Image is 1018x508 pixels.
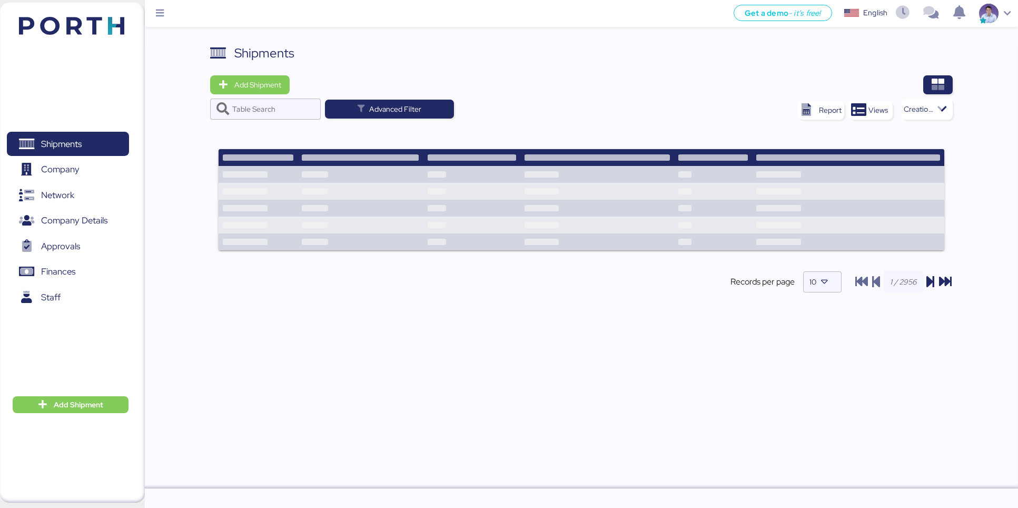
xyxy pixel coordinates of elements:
[7,209,129,233] a: Company Details
[7,234,129,258] a: Approvals
[369,103,421,115] span: Advanced Filter
[151,5,169,23] button: Menu
[234,79,281,91] span: Add Shipment
[863,7,887,18] div: English
[7,132,129,156] a: Shipments
[884,271,923,292] input: 1 / 2956
[41,188,74,203] span: Network
[41,213,107,228] span: Company Details
[868,104,888,116] span: Views
[41,162,80,177] span: Company
[41,264,75,279] span: Finances
[7,260,129,284] a: Finances
[54,398,103,411] span: Add Shipment
[809,277,816,287] span: 10
[232,99,314,120] input: Table Search
[7,285,129,309] a: Staff
[234,44,294,63] div: Shipments
[41,290,61,305] span: Staff
[7,183,129,207] a: Network
[797,101,844,120] button: Report
[13,396,129,413] button: Add Shipment
[325,100,454,119] button: Advanced Filter
[7,158,129,182] a: Company
[41,239,80,254] span: Approvals
[848,101,893,120] button: Views
[730,276,795,288] span: Records per page
[819,104,842,116] div: Report
[41,136,82,152] span: Shipments
[210,75,290,94] button: Add Shipment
